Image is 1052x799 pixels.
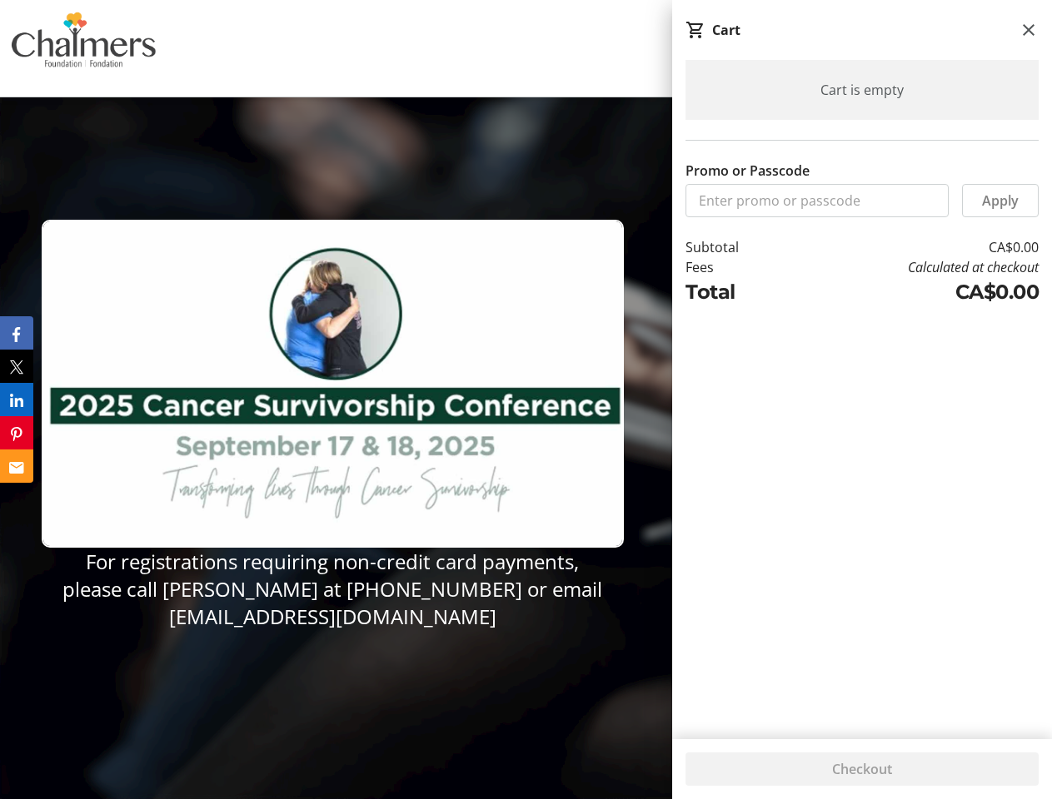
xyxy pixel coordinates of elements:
[686,237,788,257] td: Subtotal
[686,60,1039,120] div: Cart is empty
[788,277,1039,307] td: CA$0.00
[686,161,810,181] label: Promo or Passcode
[686,277,788,307] td: Total
[982,191,1019,211] span: Apply
[62,575,602,630] span: please call [PERSON_NAME] at [PHONE_NUMBER] or email [EMAIL_ADDRESS][DOMAIN_NAME]
[788,237,1039,257] td: CA$0.00
[686,257,788,277] td: Fees
[686,184,949,217] input: Enter promo or passcode
[962,184,1039,217] button: Apply
[10,7,158,90] img: Chalmers Foundation's Logo
[42,220,624,547] img: Campaign CTA Media Photo
[86,548,579,575] span: For registrations requiring non-credit card payments,
[788,257,1039,277] td: Calculated at checkout
[712,20,740,40] div: Cart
